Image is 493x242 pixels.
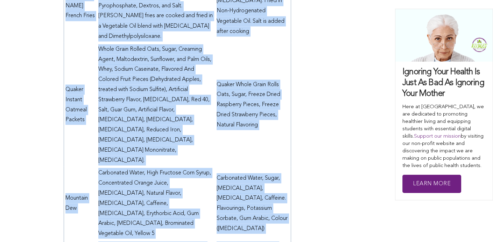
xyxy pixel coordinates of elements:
[215,166,291,240] td: Carbonated Water, Sugar, [MEDICAL_DATA], [MEDICAL_DATA], Caffeine. Flavourings, Potassium Sorbate...
[97,43,215,167] td: Whole Grain Rolled Oats, Sugar, Creaming Agent, Maltodextrin, Sunflower, and Palm Oils, Whey, Sod...
[402,175,461,193] a: Learn More
[458,208,493,242] iframe: Chat Widget
[64,166,97,240] td: Mountain Dew
[215,43,291,167] td: Quaker Whole Grain Rolls Oats, Sugar, Freeze Dried Raspberry Pieces, Freeze Dried Strawberry Piec...
[64,43,97,167] td: Quaker Instant Oatmeal Packets
[97,166,215,240] td: Carbonated Water, High Fructose Corn Syrup, Concentrated Orange Juice, [MEDICAL_DATA], Natural Fl...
